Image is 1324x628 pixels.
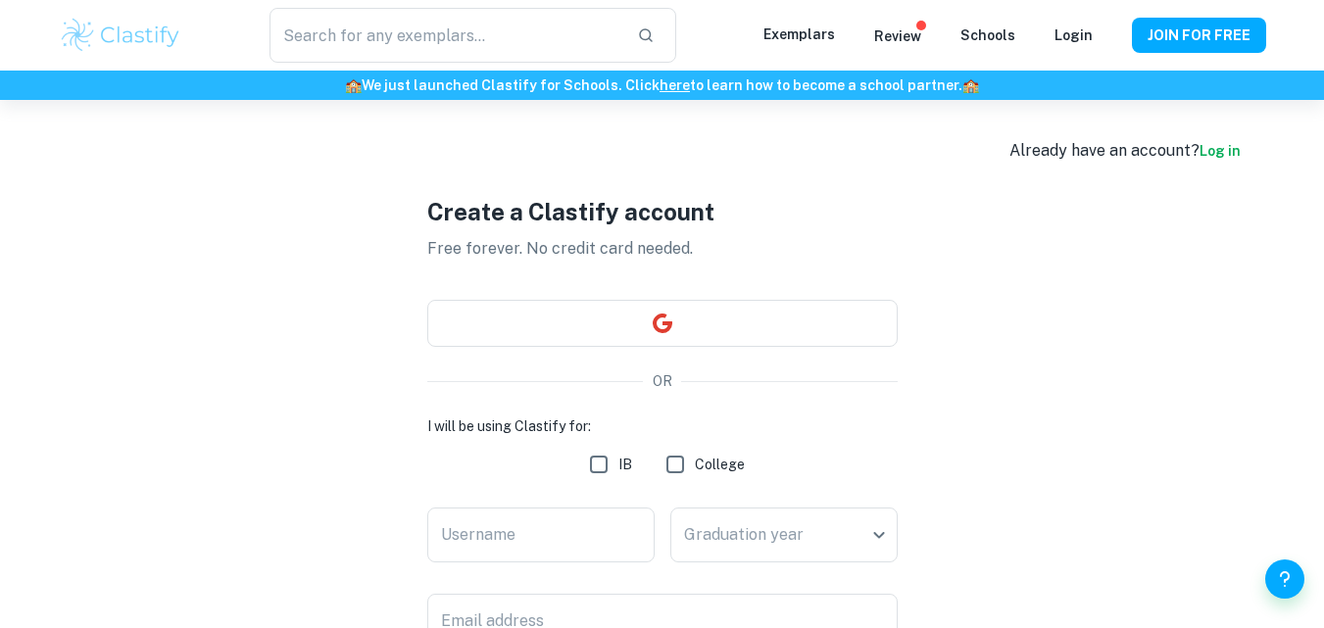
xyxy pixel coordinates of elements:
[1132,18,1266,53] button: JOIN FOR FREE
[1265,559,1304,599] button: Help and Feedback
[270,8,620,63] input: Search for any exemplars...
[345,77,362,93] span: 🏫
[660,77,690,93] a: here
[1009,139,1241,163] div: Already have an account?
[427,237,898,261] p: Free forever. No credit card needed.
[1200,143,1241,159] a: Log in
[695,454,745,475] span: College
[59,16,183,55] img: Clastify logo
[427,194,898,229] h1: Create a Clastify account
[874,25,921,47] p: Review
[4,74,1320,96] h6: We just launched Clastify for Schools. Click to learn how to become a school partner.
[763,24,835,45] p: Exemplars
[618,454,632,475] span: IB
[1054,27,1093,43] a: Login
[962,77,979,93] span: 🏫
[653,370,672,392] p: OR
[960,27,1015,43] a: Schools
[427,415,898,437] h6: I will be using Clastify for:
